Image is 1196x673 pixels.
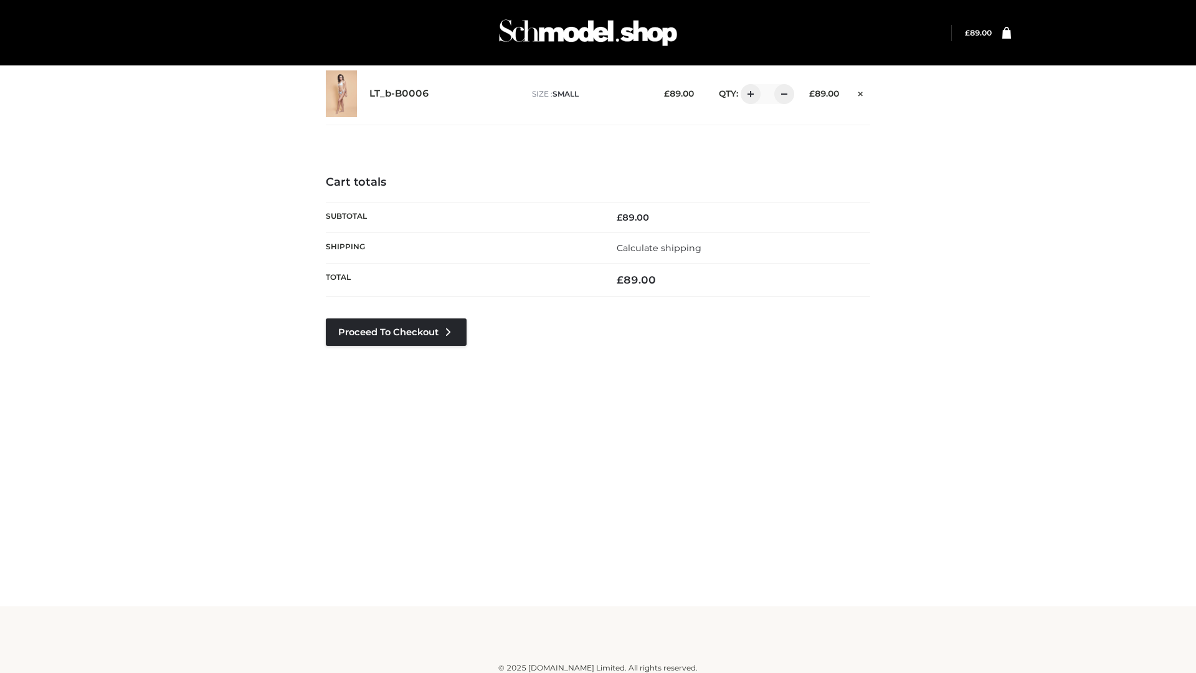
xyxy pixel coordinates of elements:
a: Proceed to Checkout [326,318,467,346]
th: Total [326,264,598,297]
p: size : [532,88,645,100]
bdi: 89.00 [617,212,649,223]
span: £ [664,88,670,98]
th: Subtotal [326,202,598,232]
span: £ [617,274,624,286]
bdi: 89.00 [617,274,656,286]
span: £ [617,212,622,223]
th: Shipping [326,232,598,263]
span: £ [809,88,815,98]
a: LT_b-B0006 [369,88,429,100]
a: £89.00 [965,28,992,37]
a: Calculate shipping [617,242,701,254]
bdi: 89.00 [664,88,694,98]
span: SMALL [553,89,579,98]
span: £ [965,28,970,37]
h4: Cart totals [326,176,870,189]
bdi: 89.00 [965,28,992,37]
a: Remove this item [852,84,870,100]
img: Schmodel Admin 964 [495,8,681,57]
bdi: 89.00 [809,88,839,98]
div: QTY: [706,84,790,104]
